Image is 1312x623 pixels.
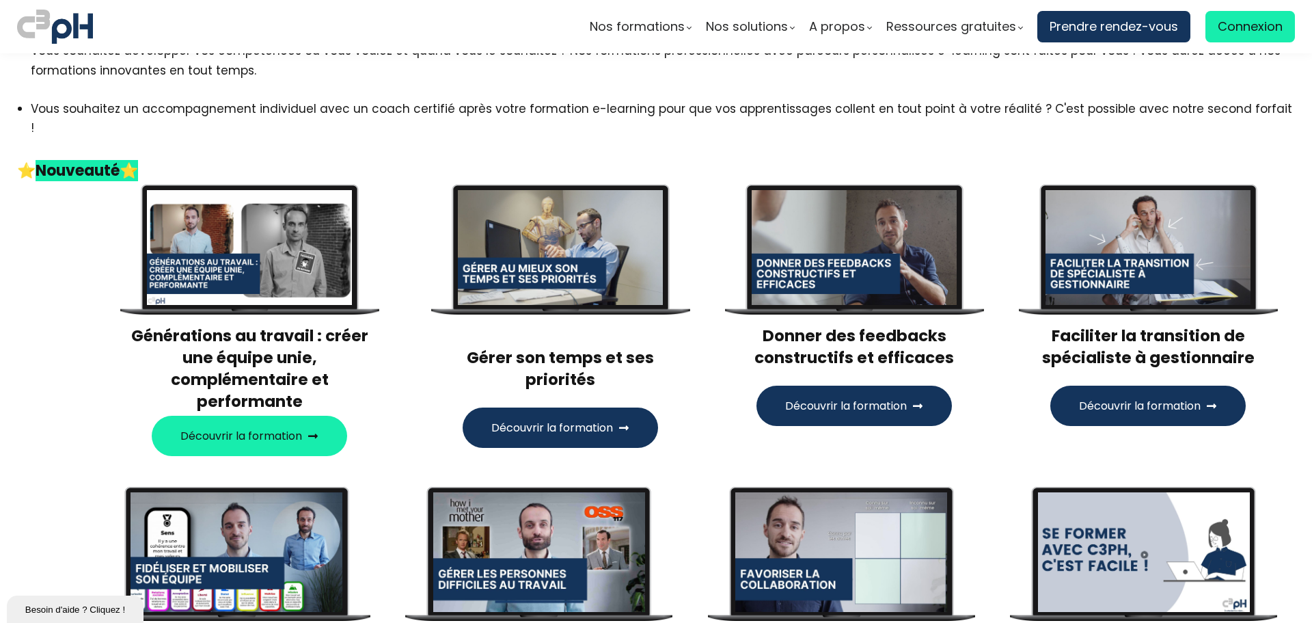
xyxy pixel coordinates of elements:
img: logo C3PH [17,7,93,47]
span: Ressources gratuites [886,16,1016,37]
h3: Donner des feedbacks constructifs et efficaces [724,325,984,369]
span: ⭐ [17,160,36,181]
button: Découvrir la formation [1050,386,1246,426]
h3: Faciliter la transition de spécialiste à gestionnaire [1018,325,1278,369]
a: Connexion [1205,11,1295,42]
span: Nos solutions [706,16,788,37]
li: Vous souhaitez développer vos compétences où vous voulez et quand vous le souhaitez ? Nos formati... [31,41,1295,79]
span: Découvrir la formation [785,397,907,414]
strong: Nouveauté⭐ [36,160,138,181]
button: Découvrir la formation [756,386,952,426]
span: Découvrir la formation [180,427,302,445]
button: Découvrir la formation [152,416,347,456]
span: Prendre rendez-vous [1050,16,1178,37]
iframe: chat widget [7,593,146,623]
span: Découvrir la formation [491,419,613,436]
h3: Gérer son temps et ses priorités [430,325,690,391]
span: A propos [809,16,865,37]
span: Connexion [1218,16,1283,37]
span: Nos formations [590,16,685,37]
a: Prendre rendez-vous [1037,11,1190,42]
h3: Générations au travail : créer une équipe unie, complémentaire et performante [120,325,379,413]
li: Vous souhaitez un accompagnement individuel avec un coach certifié après votre formation e-learni... [31,99,1295,157]
button: Découvrir la formation [463,408,658,448]
span: Découvrir la formation [1079,397,1201,414]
